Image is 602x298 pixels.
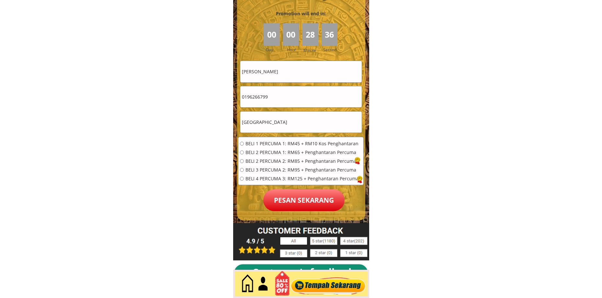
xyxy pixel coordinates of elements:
span: BELI 2 PERCUMA 1: RM65 + Penghantaran Percuma [245,150,359,155]
p: Pesan sekarang [263,189,345,211]
span: BELI 2 PERCUMA 2: RM85 + Penghantaran Percuma [245,159,359,163]
div: Customer's feedback [252,264,360,280]
input: Alamat [240,112,362,133]
input: Telefon [240,86,362,107]
input: Nama [240,61,362,82]
h3: Hour [287,47,301,53]
span: BELI 1 PERCUMA 1: RM45 + RM10 Kos Penghantaran [245,141,359,146]
h3: Day [266,47,282,53]
h3: Minute [303,47,318,54]
h3: Second [323,47,339,53]
span: BELI 4 PERCUMA 3: RM125 + Penghantaran Percuma [245,176,359,181]
span: BELI 3 PERCUMA 2: RM95 + Penghantaran Percuma [245,168,359,172]
h3: Promotion will end in: [264,10,337,17]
